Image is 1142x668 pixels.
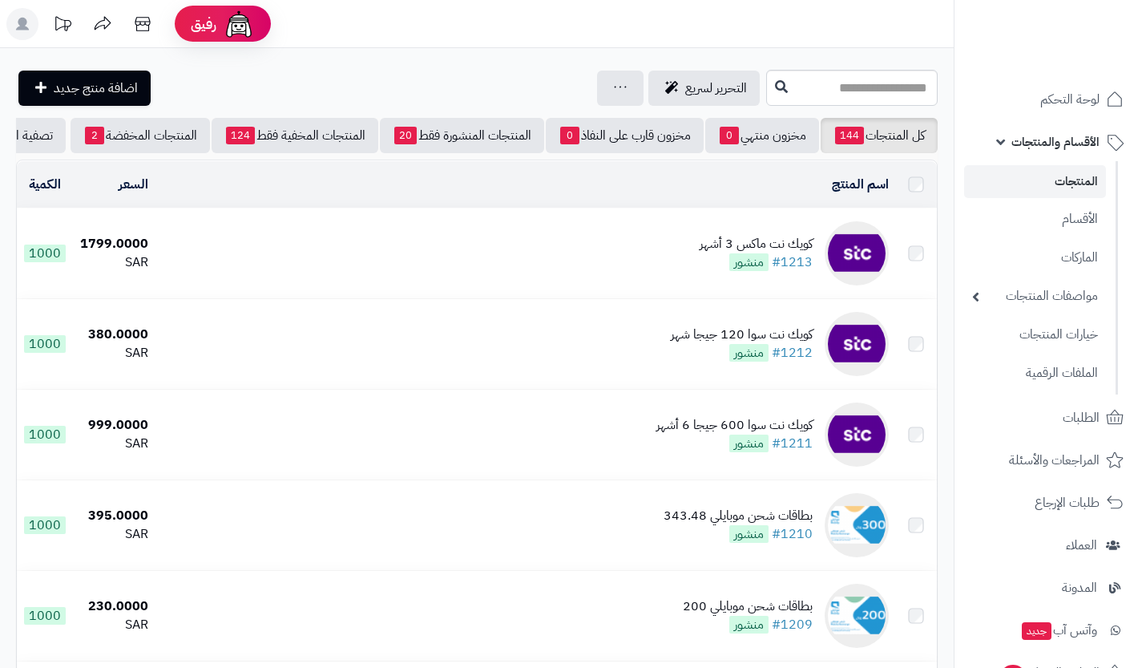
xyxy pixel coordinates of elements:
[772,253,813,272] a: #1213
[729,525,769,543] span: منشور
[964,569,1132,607] a: المدونة
[821,118,938,153] a: كل المنتجات144
[664,507,813,525] div: بطاقات شحن موبايلي 343.48
[79,326,147,344] div: 380.0000
[212,118,378,153] a: المنتجات المخفية فقط124
[1063,407,1100,429] span: الطلبات
[1033,41,1127,75] img: logo-2.png
[832,175,889,194] a: اسم المنتج
[24,426,66,443] span: 1000
[54,79,138,98] span: اضافة منتج جديد
[964,611,1132,650] a: وآتس آبجديد
[700,235,813,253] div: كويك نت ماكس 3 أشهر
[24,516,66,534] span: 1000
[1062,577,1097,599] span: المدونة
[18,71,151,106] a: اضافة منتج جديد
[119,175,148,194] a: السعر
[964,165,1106,198] a: المنتجات
[772,524,813,544] a: #1210
[720,127,739,144] span: 0
[223,8,255,40] img: ai-face.png
[964,202,1106,237] a: الأقسام
[705,118,819,153] a: مخزون منتهي0
[226,127,255,144] span: 124
[835,127,864,144] span: 144
[24,245,66,262] span: 1000
[79,235,147,253] div: 1799.0000
[1035,492,1100,514] span: طلبات الإرجاع
[825,584,889,648] img: بطاقات شحن موبايلي 200
[825,312,889,376] img: كويك نت سوا 120 جيجا شهر
[1066,534,1097,557] span: العملاء
[29,175,61,194] a: الكمية
[671,326,813,344] div: كويك نت سوا 120 جيجا شهر
[71,118,210,153] a: المنتجات المخفضة2
[729,344,769,362] span: منشور
[1020,619,1097,642] span: وآتس آب
[1040,88,1100,111] span: لوحة التحكم
[964,318,1106,352] a: خيارات المنتجات
[1022,622,1051,640] span: جديد
[729,435,769,452] span: منشور
[191,14,216,34] span: رفيق
[560,127,579,144] span: 0
[729,253,769,271] span: منشور
[964,399,1132,437] a: الطلبات
[772,343,813,362] a: #1212
[656,416,813,435] div: كويك نت سوا 600 جيجا 6 أشهر
[825,403,889,467] img: كويك نت سوا 600 جيجا 6 أشهر
[85,127,104,144] span: 2
[964,356,1106,391] a: الملفات الرقمية
[79,616,147,634] div: SAR
[24,607,66,625] span: 1000
[648,71,760,106] a: التحرير لسريع
[825,493,889,557] img: بطاقات شحن موبايلي 343.48
[79,253,147,272] div: SAR
[825,221,889,285] img: كويك نت ماكس 3 أشهر
[79,416,147,435] div: 999.0000
[79,435,147,453] div: SAR
[772,615,813,634] a: #1209
[380,118,544,153] a: المنتجات المنشورة فقط20
[964,241,1106,275] a: الماركات
[394,127,417,144] span: 20
[24,335,66,353] span: 1000
[1009,449,1100,472] span: المراجعات والأسئلة
[772,434,813,453] a: #1211
[79,597,147,616] div: 230.0000
[546,118,704,153] a: مخزون قارب على النفاذ0
[79,507,147,525] div: 395.0000
[1011,131,1100,153] span: الأقسام والمنتجات
[42,8,83,44] a: تحديثات المنصة
[683,597,813,616] div: بطاقات شحن موبايلي 200
[79,525,147,544] div: SAR
[964,441,1132,480] a: المراجعات والأسئلة
[79,344,147,362] div: SAR
[964,484,1132,522] a: طلبات الإرجاع
[729,616,769,634] span: منشور
[964,279,1106,314] a: مواصفات المنتجات
[685,79,747,98] span: التحرير لسريع
[964,80,1132,119] a: لوحة التحكم
[964,526,1132,565] a: العملاء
